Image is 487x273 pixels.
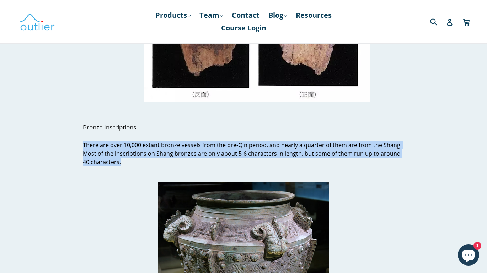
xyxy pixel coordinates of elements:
[428,14,448,29] input: Search
[265,9,290,22] a: Blog
[20,11,55,32] img: Outlier Linguistics
[292,9,335,22] a: Resources
[228,9,263,22] a: Contact
[196,9,226,22] a: Team
[152,9,194,22] a: Products
[456,244,481,267] inbox-online-store-chat: Shopify online store chat
[83,123,136,131] span: Bronze Inscriptions
[218,22,270,34] a: Course Login
[83,141,402,166] span: There are over 10,000 extant bronze vessels from the pre-Qin period, and nearly a quarter of them...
